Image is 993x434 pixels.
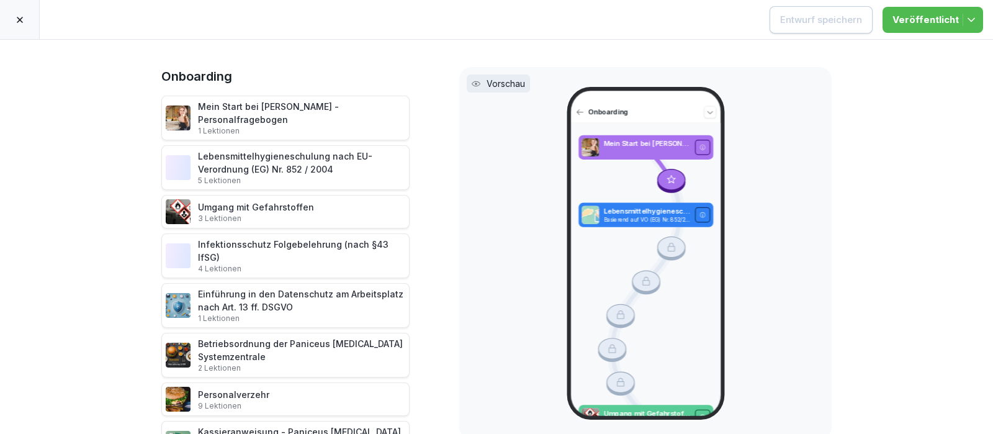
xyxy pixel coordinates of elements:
[198,214,314,224] p: 3 Lektionen
[161,333,410,377] div: Betriebsordnung der Paniceus [MEDICAL_DATA] Systemzentrale2 Lektionen
[198,363,405,373] p: 2 Lektionen
[780,13,862,27] div: Entwurf speichern
[603,217,690,224] p: Basierend auf VO (EG) Nr. 852/2004, LMHV, DIN10514 und IFSG. Jährliche Wiederholung empfohlen. Mi...
[581,206,598,225] img: gxsnf7ygjsfsmxd96jxi4ufn.png
[166,106,191,130] img: aaay8cu0h1hwaqqp9269xjan.png
[161,67,410,86] h1: Onboarding
[198,201,314,224] div: Umgang mit Gefahrstoffen
[166,243,191,268] img: tgff07aey9ahi6f4hltuk21p.png
[883,7,983,33] button: Veröffentlicht
[166,387,191,412] img: zd24spwykzjjw3u1wcd2ptki.png
[198,238,405,274] div: Infektionsschutz Folgebelehrung (nach §43 IfSG)
[198,314,405,323] p: 1 Lektionen
[161,233,410,278] div: Infektionsschutz Folgebelehrung (nach §43 IfSG)4 Lektionen
[161,145,410,190] div: Lebensmittelhygieneschulung nach EU-Verordnung (EG) Nr. 852 / 20045 Lektionen
[770,6,873,34] button: Entwurf speichern
[161,382,410,416] div: Personalverzehr9 Lektionen
[198,287,405,323] div: Einführung in den Datenschutz am Arbeitsplatz nach Art. 13 ff. DSGVO
[198,337,405,373] div: Betriebsordnung der Paniceus [MEDICAL_DATA] Systemzentrale
[581,138,598,157] img: aaay8cu0h1hwaqqp9269xjan.png
[198,176,405,186] p: 5 Lektionen
[166,155,191,180] img: gxsnf7ygjsfsmxd96jxi4ufn.png
[161,96,410,140] div: Mein Start bei [PERSON_NAME] - Personalfragebogen1 Lektionen
[198,264,405,274] p: 4 Lektionen
[198,100,405,136] div: Mein Start bei [PERSON_NAME] - Personalfragebogen
[198,388,269,411] div: Personalverzehr
[161,195,410,228] div: Umgang mit Gefahrstoffen3 Lektionen
[487,77,525,90] p: Vorschau
[166,343,191,368] img: erelp9ks1mghlbfzfpgfvnw0.png
[198,126,405,136] p: 1 Lektionen
[603,207,690,217] p: Lebensmittelhygieneschulung nach EU-Verordnung (EG) Nr. 852 / 2004
[603,409,690,419] p: Umgang mit Gefahrstoffen
[166,293,191,318] img: x7xa5977llyo53hf30kzdyol.png
[161,283,410,328] div: Einführung in den Datenschutz am Arbeitsplatz nach Art. 13 ff. DSGVO1 Lektionen
[198,150,405,186] div: Lebensmittelhygieneschulung nach EU-Verordnung (EG) Nr. 852 / 2004
[581,409,598,427] img: ro33qf0i8ndaw7nkfv0stvse.png
[198,401,269,411] p: 9 Lektionen
[588,107,699,117] p: Onboarding
[166,199,191,224] img: ro33qf0i8ndaw7nkfv0stvse.png
[603,139,690,149] p: Mein Start bei [PERSON_NAME] - Personalfragebogen
[892,13,973,27] div: Veröffentlicht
